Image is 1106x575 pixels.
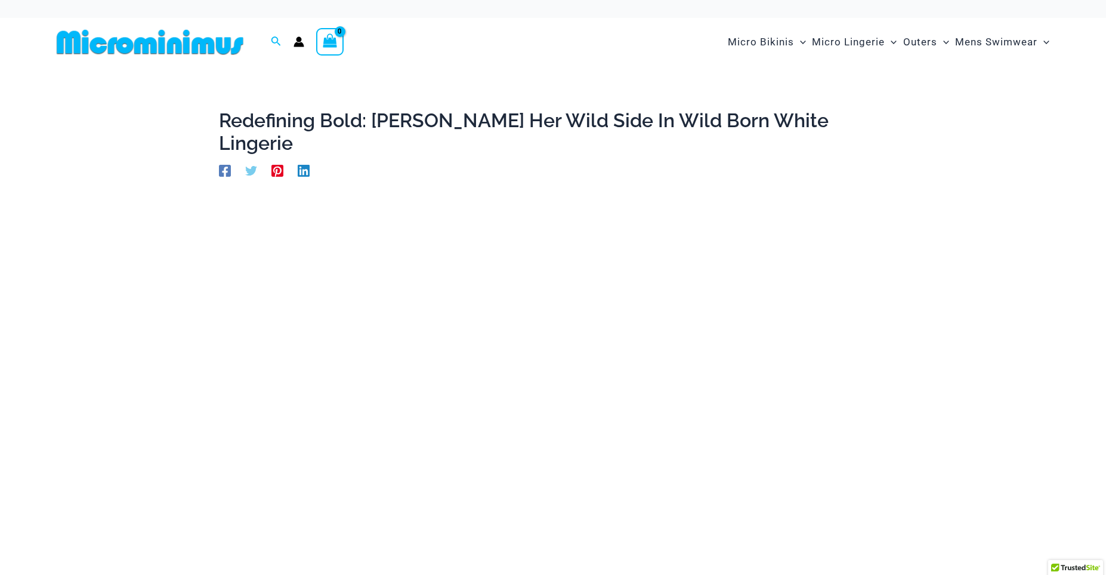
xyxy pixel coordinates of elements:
h1: Redefining Bold: [PERSON_NAME] Her Wild Side In Wild Born White Lingerie [219,109,887,155]
a: Micro LingerieMenu ToggleMenu Toggle [809,24,900,60]
span: Menu Toggle [1037,27,1049,57]
span: Menu Toggle [885,27,897,57]
a: Facebook [219,163,231,176]
span: Outers [903,27,937,57]
a: Micro BikinisMenu ToggleMenu Toggle [725,24,809,60]
span: Micro Bikinis [728,27,794,57]
a: Search icon link [271,35,282,50]
span: Menu Toggle [794,27,806,57]
span: Micro Lingerie [812,27,885,57]
span: Mens Swimwear [955,27,1037,57]
span: Menu Toggle [937,27,949,57]
a: View Shopping Cart, empty [316,28,344,56]
a: Twitter [245,163,257,176]
a: Mens SwimwearMenu ToggleMenu Toggle [952,24,1052,60]
nav: Site Navigation [723,22,1054,62]
a: Account icon link [294,36,304,47]
img: MM SHOP LOGO FLAT [52,29,248,56]
a: Linkedin [298,163,310,176]
a: OutersMenu ToggleMenu Toggle [900,24,952,60]
a: Pinterest [271,163,283,176]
